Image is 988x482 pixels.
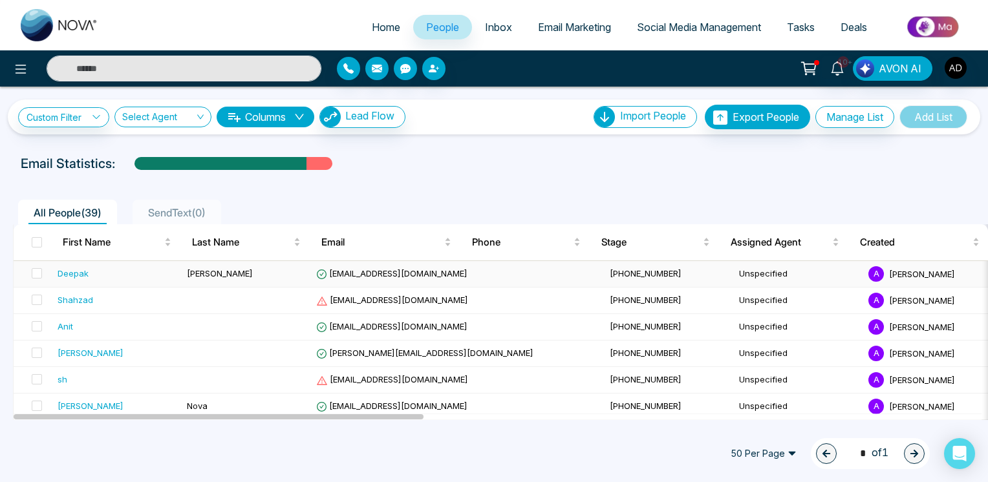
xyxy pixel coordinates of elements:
span: [PERSON_NAME][EMAIL_ADDRESS][DOMAIN_NAME] [316,348,533,358]
span: Last Name [192,235,291,250]
span: Social Media Management [637,21,761,34]
span: Inbox [485,21,512,34]
span: First Name [63,235,162,250]
td: Unspecified [734,341,863,367]
span: [EMAIL_ADDRESS][DOMAIN_NAME] [316,321,467,331]
span: Email [321,235,442,250]
span: Tasks [787,21,815,34]
td: Unspecified [734,367,863,393]
span: A [868,266,884,282]
td: Unspecified [734,261,863,288]
a: Inbox [472,15,525,39]
span: [PERSON_NAME] [187,268,253,278]
span: [PHONE_NUMBER] [610,295,682,305]
span: down [294,112,305,122]
button: Manage List [815,106,894,128]
span: Lead Flow [345,109,394,122]
span: A [868,319,884,335]
span: Import People [620,109,686,122]
a: Deals [828,15,880,39]
a: Lead FlowLead Flow [314,106,405,128]
img: User Avatar [945,57,967,79]
th: Phone [462,224,591,260]
span: A [868,372,884,388]
div: Anit [58,320,73,333]
button: Columnsdown [217,107,314,127]
p: Email Statistics: [21,154,115,173]
a: Custom Filter [18,107,109,127]
span: [EMAIL_ADDRESS][DOMAIN_NAME] [316,374,468,384]
span: A [868,293,884,308]
th: Last Name [182,224,311,260]
span: [PHONE_NUMBER] [610,374,682,384]
span: of 1 [852,445,888,462]
span: [PERSON_NAME] [889,295,955,305]
th: Stage [591,224,720,260]
td: Unspecified [734,314,863,341]
span: Stage [601,235,700,250]
div: Open Intercom Messenger [944,438,975,469]
span: Email Marketing [538,21,611,34]
div: [PERSON_NAME] [58,346,124,359]
span: [PHONE_NUMBER] [610,401,682,411]
span: [PERSON_NAME] [889,348,955,358]
span: [PERSON_NAME] [889,321,955,331]
th: First Name [52,224,182,260]
img: Lead Flow [320,107,341,127]
span: Home [372,21,400,34]
span: SendText ( 0 ) [143,206,211,219]
div: [PERSON_NAME] [58,399,124,412]
span: Created [860,235,970,250]
a: Email Marketing [525,15,624,39]
span: A [868,346,884,361]
span: Phone [472,235,571,250]
span: AVON AI [879,61,921,76]
th: Assigned Agent [720,224,850,260]
th: Email [311,224,462,260]
span: 50 Per Page [722,443,806,464]
div: sh [58,373,67,386]
span: [EMAIL_ADDRESS][DOMAIN_NAME] [316,401,467,411]
span: 10+ [837,56,849,68]
button: Lead Flow [319,106,405,128]
span: [PERSON_NAME] [889,268,955,278]
a: Social Media Management [624,15,774,39]
span: Deals [841,21,867,34]
a: People [413,15,472,39]
img: Lead Flow [856,59,874,78]
span: A [868,399,884,414]
a: 10+ [822,56,853,79]
span: [PHONE_NUMBER] [610,268,682,278]
button: Export People [705,105,810,129]
div: Deepak [58,267,89,280]
span: Export People [733,110,799,123]
img: Market-place.gif [886,12,980,41]
td: Unspecified [734,288,863,314]
span: All People ( 39 ) [28,206,107,219]
a: Home [359,15,413,39]
span: [EMAIL_ADDRESS][DOMAIN_NAME] [316,295,468,305]
img: Nova CRM Logo [21,9,98,41]
span: [PERSON_NAME] [889,374,955,384]
span: Assigned Agent [731,235,830,250]
span: Nova [187,401,208,411]
div: Shahzad [58,293,93,306]
button: AVON AI [853,56,932,81]
span: [PHONE_NUMBER] [610,321,682,331]
a: Tasks [774,15,828,39]
span: [PERSON_NAME] [889,401,955,411]
td: Unspecified [734,393,863,420]
span: People [426,21,459,34]
span: [PHONE_NUMBER] [610,348,682,358]
span: [EMAIL_ADDRESS][DOMAIN_NAME] [316,268,467,278]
